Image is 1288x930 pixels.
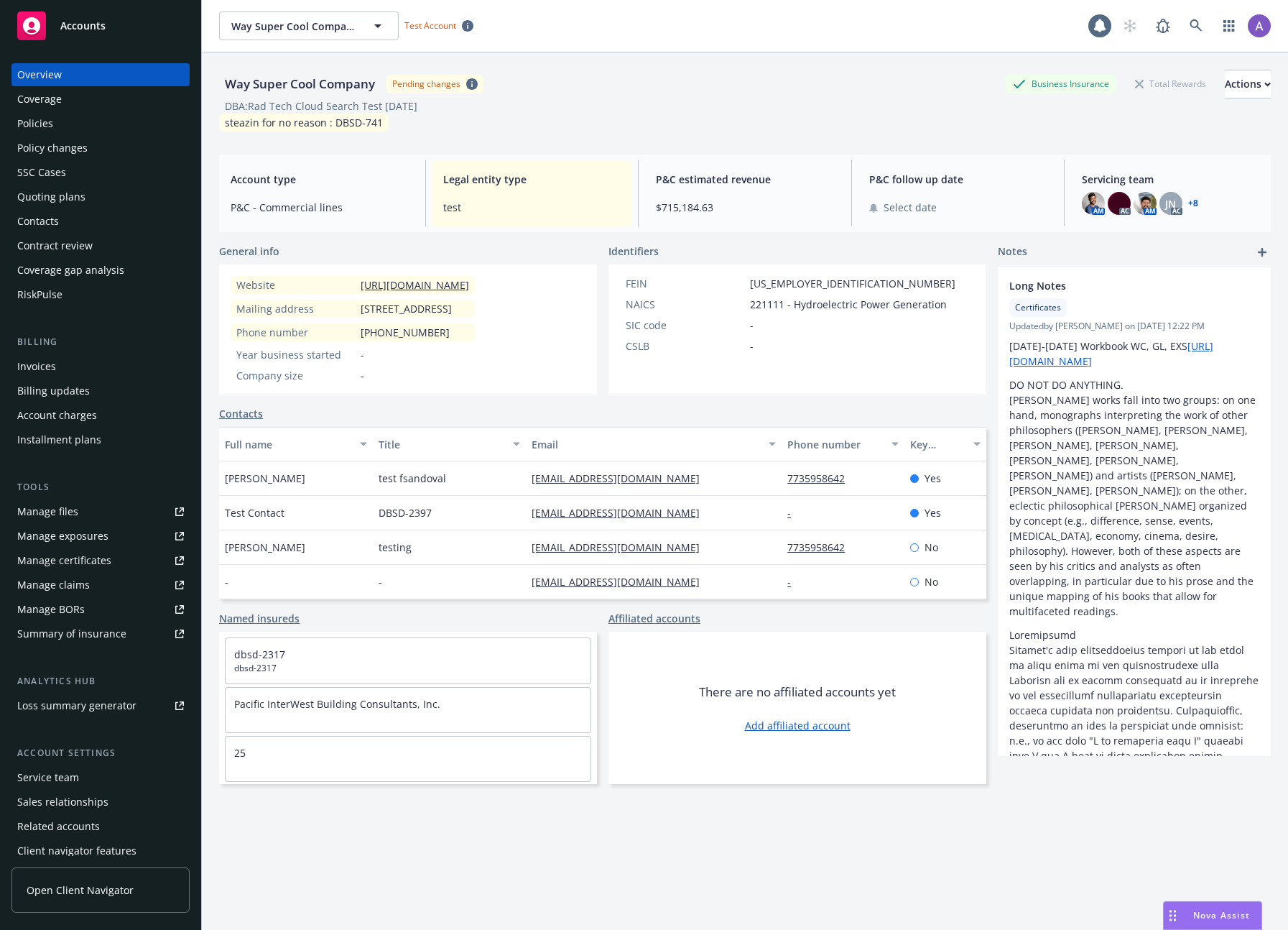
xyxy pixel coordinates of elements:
a: Switch app [1215,11,1243,40]
a: Report a Bug [1149,11,1177,40]
div: Website [236,277,355,293]
span: Pending changes [386,75,483,93]
div: RiskPulse [17,283,62,306]
a: [URL][DOMAIN_NAME] [361,278,469,292]
span: Identifiers [608,244,659,259]
a: Policies [11,112,190,135]
a: Service team [11,766,190,789]
a: Contacts [11,210,190,233]
div: Installment plans [17,428,101,451]
a: Quoting plans [11,185,190,208]
span: General info [219,244,279,259]
span: P&C follow up date [869,172,1047,187]
span: $715,184.63 [656,200,833,215]
div: SSC Cases [17,161,66,184]
div: Coverage gap analysis [17,259,124,282]
div: Quoting plans [17,185,85,208]
span: - [361,368,364,383]
a: 25 [234,746,246,760]
span: Legal entity type [443,172,621,187]
span: - [361,347,364,362]
button: Way Super Cool Company [219,11,399,40]
span: P&C estimated revenue [656,172,833,187]
div: Pending changes [392,78,460,90]
div: Manage certificates [17,549,111,572]
a: Related accounts [11,815,190,838]
div: Billing updates [17,379,90,402]
div: SIC code [626,318,744,333]
a: Manage exposures [11,525,190,548]
span: [PHONE_NUMBER] [361,325,450,340]
div: Total Rewards [1128,75,1213,93]
span: Servicing team [1082,172,1259,187]
a: Accounts [11,6,190,46]
div: Title [379,437,505,452]
span: Accounts [60,20,106,32]
a: [EMAIL_ADDRESS][DOMAIN_NAME] [532,506,711,520]
a: Manage BORs [11,598,190,621]
div: CSLB [626,339,744,354]
a: - [787,575,802,589]
span: Updated by [PERSON_NAME] on [DATE] 12:22 PM [1009,320,1259,333]
div: Account settings [11,746,190,760]
img: photo [1082,192,1105,215]
span: Test Account [404,19,456,32]
div: Phone number [236,325,355,340]
div: Contract review [17,234,93,257]
a: dbsd-2317 [234,648,285,661]
span: - [379,574,382,589]
div: Loss summary generator [17,694,136,717]
div: Manage BORs [17,598,85,621]
a: +8 [1188,199,1198,208]
a: 7735958642 [787,540,856,554]
span: [STREET_ADDRESS] [361,301,452,316]
div: Client navigator features [17,839,136,862]
span: - [225,574,228,589]
a: [EMAIL_ADDRESS][DOMAIN_NAME] [532,471,711,485]
div: Email [532,437,760,452]
a: Billing updates [11,379,190,402]
span: testing [379,540,412,555]
span: Yes [925,505,941,520]
a: 7735958642 [787,471,856,485]
div: Full name [225,437,351,452]
div: Policies [17,112,53,135]
span: [PERSON_NAME] [225,540,305,555]
div: FEIN [626,276,744,291]
a: SSC Cases [11,161,190,184]
span: [PERSON_NAME] [225,471,305,486]
div: Sales relationships [17,791,108,814]
div: Year business started [236,347,355,362]
span: Select date [884,200,937,215]
div: Service team [17,766,79,789]
button: Actions [1225,70,1271,98]
a: Account charges [11,404,190,427]
a: Coverage [11,88,190,111]
a: Pacific InterWest Building Consultants, Inc. [234,697,440,711]
div: Drag to move [1164,902,1182,929]
div: Company size [236,368,355,383]
a: Manage files [11,500,190,523]
a: [EMAIL_ADDRESS][DOMAIN_NAME] [532,575,711,589]
div: Manage claims [17,574,90,597]
a: Sales relationships [11,791,190,814]
div: Tools [11,480,190,494]
div: Key contact [910,437,965,452]
span: - [750,339,754,354]
div: Mailing address [236,301,355,316]
div: Phone number [787,437,883,452]
a: add [1254,244,1271,261]
div: Related accounts [17,815,100,838]
span: Notes [998,244,1027,261]
a: Installment plans [11,428,190,451]
a: Named insureds [219,611,300,626]
a: Affiliated accounts [608,611,700,626]
p: [DATE]-[DATE] Workbook WC, GL, EXS [1009,339,1259,369]
div: Billing [11,335,190,349]
span: DBSD-2397 [379,505,432,520]
img: photo [1248,14,1271,37]
button: Nova Assist [1163,901,1262,930]
span: Open Client Navigator [27,883,134,898]
div: Actions [1225,70,1271,98]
